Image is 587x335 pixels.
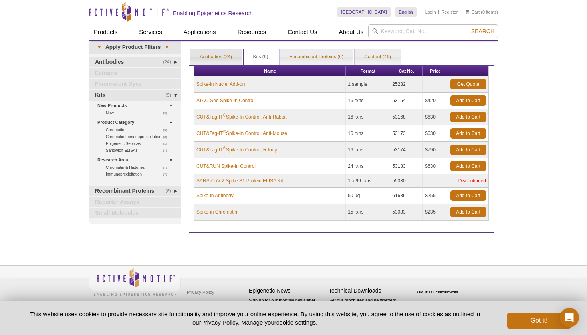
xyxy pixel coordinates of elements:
th: Name [194,66,346,76]
td: Discontinued [423,174,488,188]
td: $235 [423,204,448,220]
a: Add to Cart [450,112,486,122]
td: 25232 [390,76,423,93]
input: Keyword, Cat. No. [368,24,498,38]
a: Products [89,24,122,40]
a: Kits (9) [244,49,278,65]
td: 53154 [390,93,423,109]
span: (1) [163,147,171,154]
td: 53083 [390,204,423,220]
a: Cart [466,9,480,15]
a: Extracts [89,68,181,79]
a: Privacy Policy [201,319,238,326]
td: 53173 [390,125,423,142]
td: $630 [423,158,448,174]
a: Fluorescent Dyes [89,79,181,89]
a: CUT&RUN Spike-In Control [196,163,256,170]
a: Add to Cart [450,95,486,106]
td: 15 rxns [346,204,390,220]
a: Content (49) [355,49,401,65]
a: Add to Cart [450,161,486,171]
p: This website uses cookies to provide necessary site functionality and improve your online experie... [16,310,494,327]
a: Small Molecules [89,208,181,218]
a: Get Quote [450,79,486,89]
a: Register [441,9,458,15]
span: (2) [163,133,171,140]
td: $420 [423,93,448,109]
a: Add to Cart [450,145,486,155]
table: Click to Verify - This site chose Symantec SSL for secure e-commerce and confidential communicati... [409,279,468,297]
th: Format [346,66,390,76]
a: Spike-in Chromatin [196,208,237,216]
td: 53174 [390,142,423,158]
img: Active Motif, [89,266,181,298]
a: Contact Us [283,24,322,40]
th: Price [423,66,448,76]
a: (6)Recombinant Proteins [89,186,181,196]
td: 1 x 96 rxns [346,174,390,188]
a: CUT&Tag-IT®Spike-In Control, R-loop [196,146,277,153]
span: (1) [163,140,171,147]
td: 53168 [390,109,423,125]
td: $255 [423,188,448,204]
a: Services [134,24,167,40]
sup: ® [223,113,226,117]
h4: Technical Downloads [329,287,405,294]
a: CUT&Tag-IT®Spike-In Control, Anti-Rabbit [196,113,286,121]
a: CUT&Tag-IT®Spike-In Control, Anti-Mouse [196,130,287,137]
td: 16 rxns [346,125,390,142]
th: Cat No. [390,66,423,76]
td: $790 [423,142,448,158]
a: (7)Chromatin & Histones [106,164,171,171]
button: Search [469,28,497,35]
h4: Epigenetic News [249,287,325,294]
a: Recombinant Proteins (6) [280,49,353,65]
a: [GEOGRAPHIC_DATA] [337,7,391,17]
a: Spike-in Antibody [196,192,234,199]
a: About Us [334,24,369,40]
a: Product Category [97,118,176,127]
span: Search [471,28,494,34]
a: Login [425,9,436,15]
a: Antibodies (24) [190,49,242,65]
li: (0 items) [466,7,498,17]
sup: ® [223,129,226,134]
span: (7) [163,164,171,171]
span: (9) [165,90,175,101]
img: Your Cart [466,10,469,14]
h2: Enabling Epigenetics Research [173,10,253,17]
a: Reporter Assays [89,197,181,208]
li: | [438,7,439,17]
td: 16 rxns [346,109,390,125]
span: (6) [163,109,171,116]
a: New Products [97,101,176,110]
a: ATAC-Seq Spike-In Control [196,97,254,104]
td: 24 rxns [346,158,390,174]
td: 55030 [390,174,423,188]
span: ▾ [161,44,173,51]
td: 1 sample [346,76,390,93]
button: cookie settings [276,319,316,326]
a: (2)Chromatin Immunoprecipitation [106,133,171,140]
a: Spike-in Nuclei Add-on [196,81,245,88]
div: Open Intercom Messenger [560,308,579,327]
span: (6) [165,186,175,196]
a: (9)Kits [89,90,181,101]
p: Sign up for our monthly newsletter highlighting recent publications in the field of epigenetics. [249,297,325,324]
a: (2)Immunoprecipitation [106,171,171,178]
a: Resources [233,24,271,40]
td: 53183 [390,158,423,174]
a: (1)Sandwich ELISAs [106,147,171,154]
td: 16 rxns [346,93,390,109]
a: Add to Cart [450,207,486,217]
a: Add to Cart [450,128,486,139]
a: Add to Cart [450,190,486,201]
span: (5) [163,127,171,133]
a: ABOUT SSL CERTIFICATES [417,291,458,294]
a: Privacy Policy [185,286,216,298]
a: (1)Epigenetic Services [106,140,171,147]
a: Applications [179,24,221,40]
a: (6)New [106,109,171,116]
a: English [395,7,417,17]
span: (2) [163,171,171,178]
